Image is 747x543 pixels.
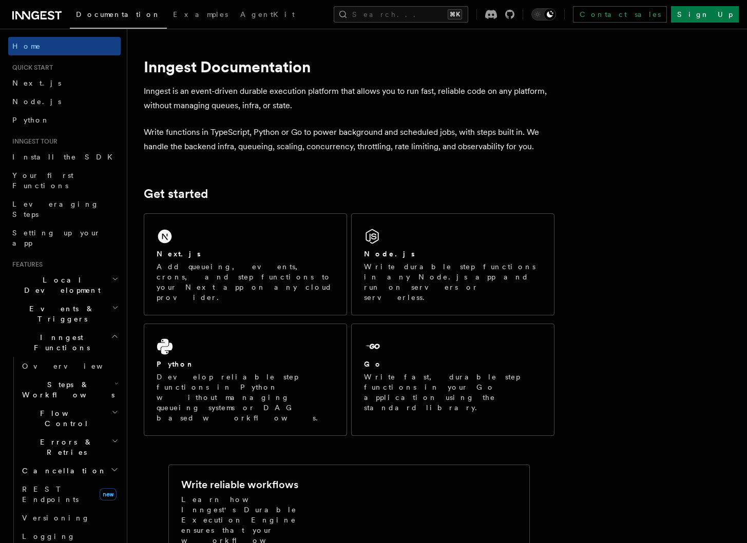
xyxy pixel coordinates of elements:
[157,262,334,303] p: Add queueing, events, crons, and step functions to your Next app on any cloud provider.
[144,57,554,76] h1: Inngest Documentation
[157,359,195,369] h2: Python
[8,37,121,55] a: Home
[18,433,121,461] button: Errors & Retries
[573,6,667,23] a: Contact sales
[144,84,554,113] p: Inngest is an event-driven durable execution platform that allows you to run fast, reliable code ...
[234,3,301,28] a: AgentKit
[144,187,208,201] a: Get started
[8,224,121,252] a: Setting up your app
[12,229,101,247] span: Setting up your app
[240,10,295,18] span: AgentKit
[22,514,90,522] span: Versioning
[18,375,121,404] button: Steps & Workflows
[8,299,121,328] button: Events & Triggers
[8,92,121,111] a: Node.js
[351,324,554,436] a: GoWrite fast, durable step functions in your Go application using the standard library.
[12,116,50,124] span: Python
[18,466,107,476] span: Cancellation
[364,262,542,303] p: Write durable step functions in any Node.js app and run on servers or serverless.
[12,79,61,87] span: Next.js
[8,137,58,146] span: Inngest tour
[144,125,554,154] p: Write functions in TypeScript, Python or Go to power background and scheduled jobs, with steps bu...
[364,249,415,259] h2: Node.js
[364,372,542,413] p: Write fast, durable step functions in your Go application using the standard library.
[18,357,121,375] a: Overview
[22,532,75,540] span: Logging
[144,213,347,315] a: Next.jsAdd queueing, events, crons, and step functions to your Next app on any cloud provider.
[8,74,121,92] a: Next.js
[8,195,121,224] a: Leveraging Steps
[12,153,119,161] span: Install the SDK
[12,41,41,51] span: Home
[76,10,161,18] span: Documentation
[22,362,128,370] span: Overview
[22,485,79,504] span: REST Endpoints
[351,213,554,315] a: Node.jsWrite durable step functions in any Node.js app and run on servers or serverless.
[18,404,121,433] button: Flow Control
[12,97,61,106] span: Node.js
[8,275,112,295] span: Local Development
[100,488,117,500] span: new
[157,249,201,259] h2: Next.js
[144,324,347,436] a: PythonDevelop reliable step functions in Python without managing queueing systems or DAG based wo...
[8,304,112,324] span: Events & Triggers
[8,148,121,166] a: Install the SDK
[448,9,462,19] kbd: ⌘K
[18,437,111,457] span: Errors & Retries
[18,461,121,480] button: Cancellation
[18,408,111,429] span: Flow Control
[12,200,99,218] span: Leveraging Steps
[531,8,556,21] button: Toggle dark mode
[157,372,334,423] p: Develop reliable step functions in Python without managing queueing systems or DAG based workflows.
[18,509,121,527] a: Versioning
[18,379,114,400] span: Steps & Workflows
[8,64,53,72] span: Quick start
[334,6,468,23] button: Search...⌘K
[173,10,228,18] span: Examples
[167,3,234,28] a: Examples
[70,3,167,29] a: Documentation
[18,480,121,509] a: REST Endpointsnew
[8,166,121,195] a: Your first Functions
[12,171,73,190] span: Your first Functions
[8,111,121,129] a: Python
[181,477,298,492] h2: Write reliable workflows
[8,260,43,269] span: Features
[364,359,382,369] h2: Go
[8,332,111,353] span: Inngest Functions
[671,6,739,23] a: Sign Up
[8,328,121,357] button: Inngest Functions
[8,271,121,299] button: Local Development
